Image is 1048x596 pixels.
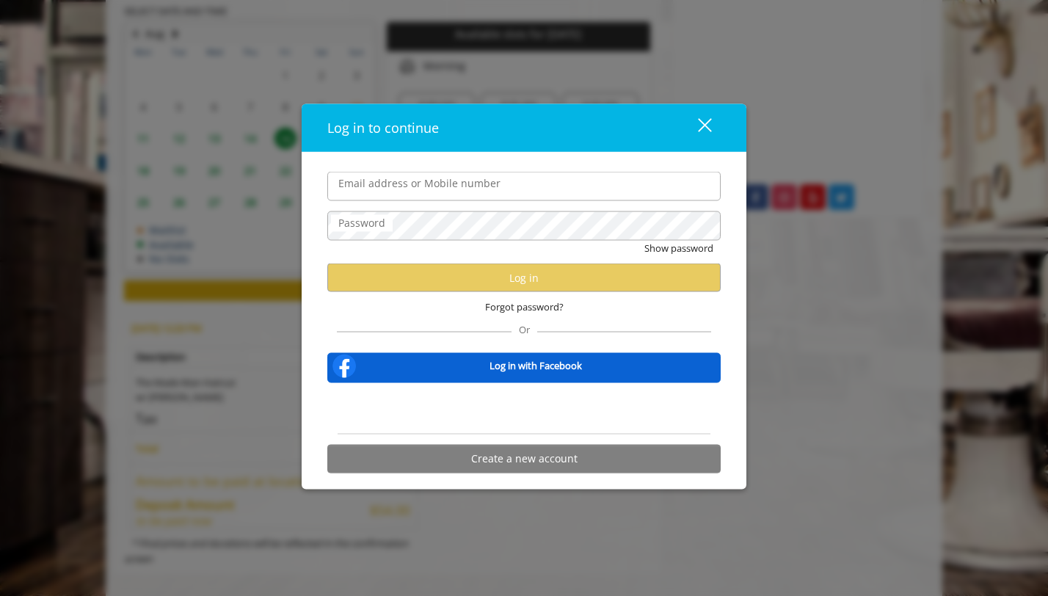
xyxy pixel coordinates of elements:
b: Log in with Facebook [490,358,582,374]
input: Password [327,211,721,241]
label: Password [331,215,393,231]
span: Forgot password? [485,299,564,315]
div: close dialog [681,117,710,139]
span: Or [512,322,537,335]
input: Email address or Mobile number [327,172,721,201]
span: Log in to continue [327,119,439,137]
label: Email address or Mobile number [331,175,508,192]
iframe: Sign in with Google Button [450,392,599,424]
img: facebook-logo [330,351,359,380]
button: Show password [644,241,713,256]
button: Log in [327,264,721,292]
button: Create a new account [327,444,721,473]
button: close dialog [671,113,721,143]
